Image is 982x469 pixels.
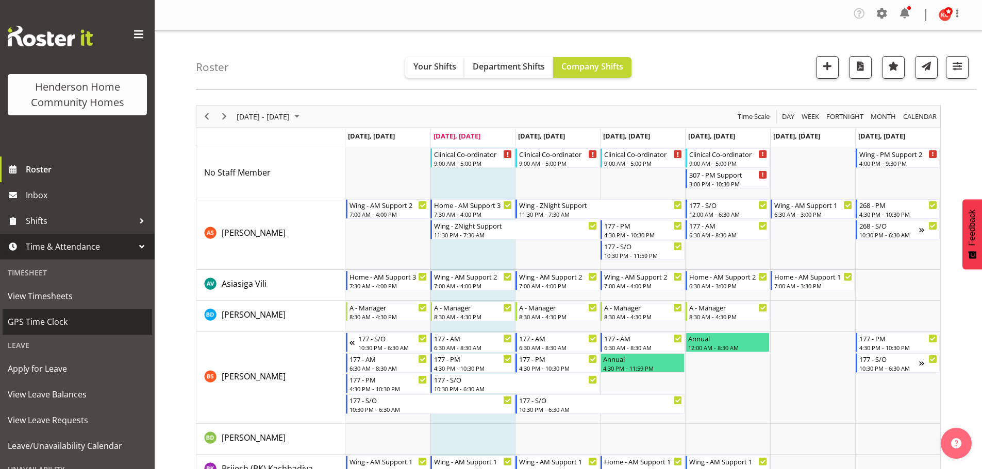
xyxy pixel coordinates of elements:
div: No Staff Member"s event - Clinical Co-ordinator Begin From Wednesday, September 3, 2025 at 9:00:0... [515,148,600,168]
div: 177 - AM [604,333,682,343]
button: Filter Shifts [946,56,969,79]
div: 12:00 AM - 6:30 AM [689,210,767,218]
div: Next [215,106,233,127]
div: Arshdeep Singh"s event - 268 - S/O Begin From Sunday, September 7, 2025 at 10:30:00 PM GMT+12:00 ... [856,220,940,239]
div: Annual [688,333,767,343]
span: Month [870,110,897,123]
div: 8:30 AM - 4:30 PM [689,312,767,321]
span: calendar [902,110,938,123]
div: Clinical Co-ordinator [604,149,682,159]
div: 6:30 AM - 8:30 AM [519,343,597,352]
div: Wing - ZNight Support [434,220,597,231]
div: 11:30 PM - 7:30 AM [434,231,597,239]
div: Billie Sothern"s event - 177 - S/O Begin From Monday, September 1, 2025 at 10:30:00 PM GMT+12:00 ... [346,394,515,414]
div: 177 - AM [519,333,597,343]
a: [PERSON_NAME] [222,370,286,383]
div: 177 - S/O [434,374,597,385]
span: No Staff Member [204,167,271,178]
div: Barbara Dunlop"s event - A - Manager Begin From Friday, September 5, 2025 at 8:30:00 AM GMT+12:00... [686,302,770,321]
button: Send a list of all shifts for the selected filtered period to all rostered employees. [915,56,938,79]
a: Leave/Unavailability Calendar [3,433,152,459]
div: No Staff Member"s event - Clinical Co-ordinator Begin From Thursday, September 4, 2025 at 9:00:00... [601,148,685,168]
div: 6:30 AM - 8:30 AM [434,343,512,352]
div: 177 - S/O [519,395,682,405]
span: Feedback [968,210,977,246]
button: September 01 - 07, 2025 [235,110,304,123]
div: Wing - AM Support 2 [434,271,512,282]
span: Time Scale [737,110,771,123]
div: 7:00 AM - 4:00 PM [604,282,682,290]
div: Leave [3,335,152,356]
div: Clinical Co-ordinator [689,149,767,159]
div: Billie Sothern"s event - 177 - S/O Begin From Tuesday, September 2, 2025 at 10:30:00 PM GMT+12:00... [430,374,600,393]
a: View Leave Balances [3,381,152,407]
div: Arshdeep Singh"s event - Wing - ZNight Support Begin From Wednesday, September 3, 2025 at 11:30:0... [515,199,685,219]
td: Asiasiga Vili resource [196,270,345,301]
div: Billie Sothern"s event - Annual Begin From Thursday, September 4, 2025 at 4:30:00 PM GMT+12:00 En... [601,353,685,373]
button: Highlight an important date within the roster. [882,56,905,79]
div: Arshdeep Singh"s event - Wing - ZNight Support Begin From Tuesday, September 2, 2025 at 11:30:00 ... [430,220,600,239]
span: Day [781,110,795,123]
div: 7:00 AM - 4:00 PM [349,210,427,218]
div: Billie Sothern"s event - 177 - AM Begin From Wednesday, September 3, 2025 at 6:30:00 AM GMT+12:00... [515,333,600,352]
span: Company Shifts [561,61,623,72]
div: Asiasiga Vili"s event - Home - AM Support 2 Begin From Friday, September 5, 2025 at 6:30:00 AM GM... [686,271,770,290]
span: GPS Time Clock [8,314,147,329]
span: [DATE] - [DATE] [236,110,291,123]
div: 9:00 AM - 5:00 PM [434,159,512,167]
div: Wing - AM Support 2 [604,271,682,282]
span: [DATE], [DATE] [348,131,395,141]
td: Arshdeep Singh resource [196,198,345,270]
div: Barbara Dunlop"s event - A - Manager Begin From Monday, September 1, 2025 at 8:30:00 AM GMT+12:00... [346,302,430,321]
div: Wing - AM Support 1 [774,200,852,210]
div: Wing - ZNight Support [519,200,682,210]
button: Department Shifts [464,57,553,78]
div: Barbara Dunlop"s event - A - Manager Begin From Wednesday, September 3, 2025 at 8:30:00 AM GMT+12... [515,302,600,321]
td: Barbara Dunlop resource [196,301,345,332]
div: A - Manager [434,302,512,312]
img: Rosterit website logo [8,26,93,46]
div: 177 - S/O [604,241,682,251]
div: Arshdeep Singh"s event - 268 - PM Begin From Sunday, September 7, 2025 at 4:30:00 PM GMT+12:00 En... [856,199,940,219]
div: 307 - PM Support [689,169,767,180]
span: View Leave Balances [8,387,147,402]
div: Henderson Home Community Homes [18,79,137,110]
div: Home - AM Support 3 [349,271,427,282]
div: 10:30 PM - 6:30 AM [859,364,919,372]
button: Previous [200,110,214,123]
div: Billie Sothern"s event - 177 - S/O Begin From Wednesday, September 3, 2025 at 10:30:00 PM GMT+12:... [515,394,685,414]
button: Timeline Month [869,110,898,123]
div: Wing - AM Support 2 [519,271,597,282]
img: kirsty-crossley8517.jpg [939,9,951,21]
button: Timeline Day [780,110,796,123]
div: Asiasiga Vili"s event - Wing - AM Support 2 Begin From Thursday, September 4, 2025 at 7:00:00 AM ... [601,271,685,290]
div: Arshdeep Singh"s event - 177 - S/O Begin From Friday, September 5, 2025 at 12:00:00 AM GMT+12:00 ... [686,199,770,219]
div: 268 - PM [859,200,937,210]
span: [DATE], [DATE] [773,131,820,141]
div: Home - AM Support 1 [774,271,852,282]
span: Department Shifts [473,61,545,72]
div: 268 - S/O [859,220,919,231]
div: Home - AM Support 3 [434,200,512,210]
div: Clinical Co-ordinator [519,149,597,159]
div: 6:30 AM - 8:30 AM [349,364,427,372]
button: Your Shifts [405,57,464,78]
div: 11:30 PM - 7:30 AM [519,210,682,218]
button: Feedback - Show survey [962,199,982,269]
div: Home - AM Support 2 [689,271,767,282]
div: Asiasiga Vili"s event - Home - AM Support 1 Begin From Saturday, September 6, 2025 at 7:00:00 AM ... [771,271,855,290]
div: No Staff Member"s event - Wing - PM Support 2 Begin From Sunday, September 7, 2025 at 4:00:00 PM ... [856,148,940,168]
a: Apply for Leave [3,356,152,381]
div: 8:30 AM - 4:30 PM [519,312,597,321]
div: Barbara Dunlop"s event - A - Manager Begin From Tuesday, September 2, 2025 at 8:30:00 AM GMT+12:0... [430,302,514,321]
button: Timeline Week [800,110,821,123]
img: help-xxl-2.png [951,438,961,448]
div: 9:00 AM - 5:00 PM [689,159,767,167]
div: Billie Sothern"s event - 177 - PM Begin From Tuesday, September 2, 2025 at 4:30:00 PM GMT+12:00 E... [430,353,514,373]
span: [PERSON_NAME] [222,309,286,320]
div: 177 - PM [604,220,682,231]
div: 6:30 AM - 8:30 AM [604,343,682,352]
div: 7:00 AM - 4:00 PM [434,282,512,290]
div: 7:00 AM - 3:30 PM [774,282,852,290]
div: Annual [603,354,682,364]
